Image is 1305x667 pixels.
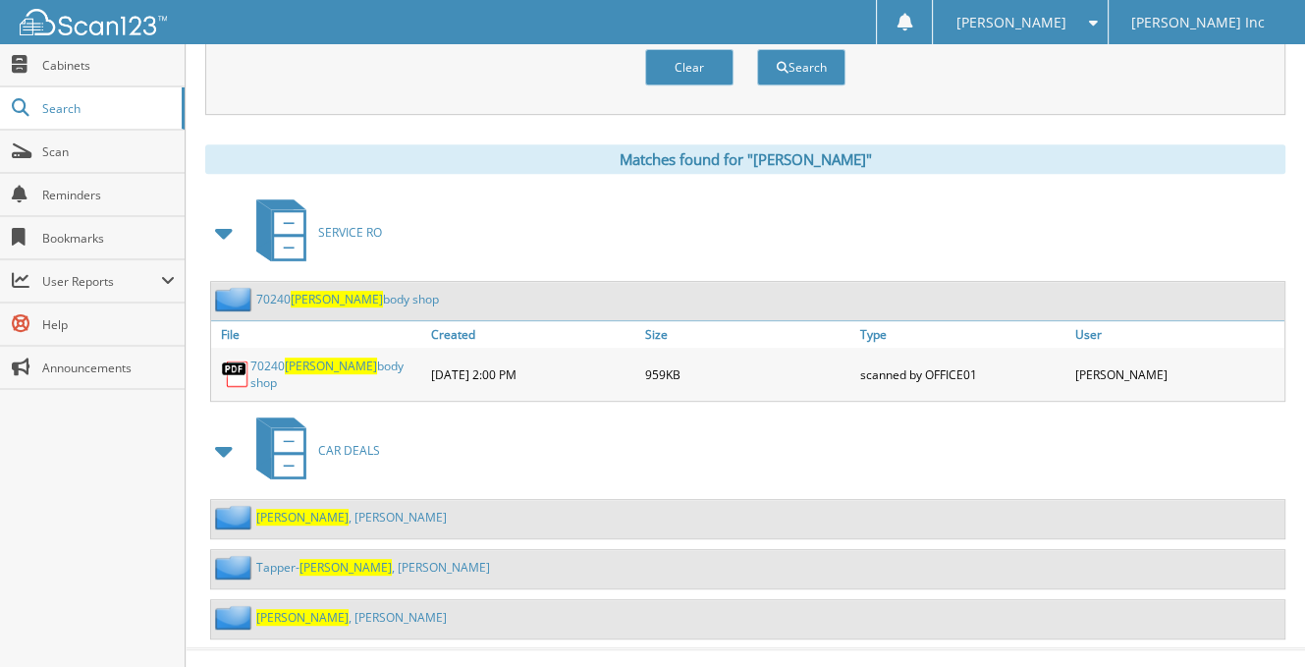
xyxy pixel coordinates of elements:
[256,609,349,626] span: [PERSON_NAME]
[855,321,1070,348] a: Type
[245,412,380,489] a: CAR DEALS
[956,17,1066,28] span: [PERSON_NAME]
[285,358,377,374] span: [PERSON_NAME]
[426,321,641,348] a: Created
[42,273,161,290] span: User Reports
[42,230,175,247] span: Bookmarks
[215,505,256,529] img: folder2.png
[256,609,447,626] a: [PERSON_NAME], [PERSON_NAME]
[215,605,256,630] img: folder2.png
[42,360,175,376] span: Announcements
[1069,353,1284,396] div: [PERSON_NAME]
[215,555,256,580] img: folder2.png
[256,509,349,526] span: [PERSON_NAME]
[256,559,490,576] a: Tapper-[PERSON_NAME], [PERSON_NAME]
[256,291,439,307] a: 70240[PERSON_NAME]body shop
[42,143,175,160] span: Scan
[215,287,256,311] img: folder2.png
[245,194,382,271] a: SERVICE RO
[1207,573,1305,667] iframe: Chat Widget
[299,559,392,576] span: [PERSON_NAME]
[1069,321,1284,348] a: User
[211,321,426,348] a: File
[318,442,380,459] span: CAR DEALS
[318,224,382,241] span: SERVICE RO
[855,353,1070,396] div: scanned by OFFICE01
[42,100,172,117] span: Search
[640,353,855,396] div: 959KB
[42,187,175,203] span: Reminders
[42,57,175,74] span: Cabinets
[640,321,855,348] a: Size
[205,144,1285,174] div: Matches found for "[PERSON_NAME]"
[1131,17,1265,28] span: [PERSON_NAME] Inc
[20,9,167,35] img: scan123-logo-white.svg
[256,509,447,526] a: [PERSON_NAME], [PERSON_NAME]
[291,291,383,307] span: [PERSON_NAME]
[42,316,175,333] span: Help
[250,358,421,391] a: 70240[PERSON_NAME]body shop
[221,360,250,389] img: PDF.png
[757,49,845,85] button: Search
[645,49,734,85] button: Clear
[426,353,641,396] div: [DATE] 2:00 PM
